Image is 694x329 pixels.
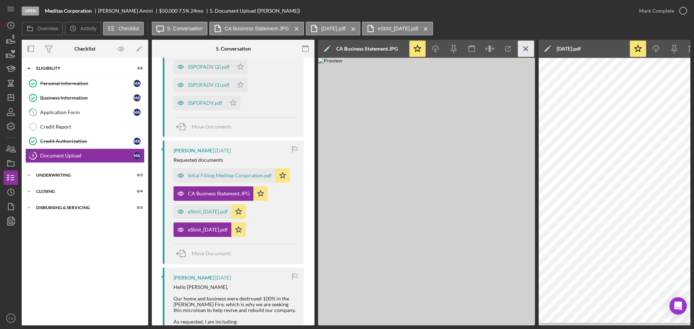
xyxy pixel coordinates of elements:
[210,8,300,14] div: 5. Document Upload ([PERSON_NAME])
[639,4,674,18] div: Mark Complete
[40,138,133,144] div: Credit Authorization
[36,173,125,177] div: Underwriting
[188,82,230,88] div: SSPOFADV (1).pdf
[192,250,231,256] span: Move Documents
[36,189,125,194] div: Closing
[362,22,433,35] button: eStmt_[DATE].pdf
[133,109,141,116] div: M A
[188,100,222,106] div: SSPOFADV.pdf
[80,26,96,31] label: Activity
[173,244,239,263] button: Move Documents
[65,22,101,35] button: Activity
[173,60,248,74] button: SSPOFADV (2).pdf
[557,46,581,52] div: [DATE].pdf
[167,26,203,31] label: 5. Conversation
[336,46,398,52] div: CA Business Statement.JPG
[321,26,346,31] label: [DATE].pdf
[179,8,189,14] div: 7.5 %
[32,153,34,158] tspan: 5
[22,22,63,35] button: Overview
[37,26,58,31] label: Overview
[130,189,143,194] div: 0 / 4
[25,120,145,134] a: Credit Report
[188,191,250,196] div: CA Business Statement.JPG
[152,22,207,35] button: 5. Conversation
[188,173,272,178] div: Intial Filling Meditas Corporation.pdf
[225,26,289,31] label: CA Business Statement.JPG
[173,168,290,183] button: Intial Filling Meditas Corporation.pdf
[133,94,141,101] div: M A
[306,22,360,35] button: [DATE].pdf
[130,205,143,210] div: 0 / 3
[25,134,145,148] a: Credit AuthorizationMA
[190,8,204,14] div: 24 mo
[98,8,159,14] div: [PERSON_NAME] Amini
[173,275,214,281] div: [PERSON_NAME]
[25,76,145,91] a: Personal InformationMA
[32,110,34,114] tspan: 3
[40,109,133,115] div: Application Form
[209,22,304,35] button: CA Business Statement.JPG
[192,124,231,130] span: Move Documents
[188,64,230,70] div: SSPOFADV (2).pdf
[173,118,239,136] button: Move Documents
[216,46,251,52] div: 5. Conversation
[130,173,143,177] div: 0 / 3
[159,8,177,14] span: $50,000
[173,204,246,219] button: eStmt_[DATE].pdf
[173,148,214,153] div: [PERSON_NAME]
[215,148,231,153] time: 2025-09-15 15:33
[119,26,139,31] label: Checklist
[103,22,144,35] button: Checklist
[25,91,145,105] a: Business InformationMA
[22,7,39,16] div: Open
[25,148,145,163] a: 5Document UploadMA
[215,275,231,281] time: 2025-09-15 15:27
[318,58,535,325] img: Preview
[36,66,125,70] div: Eligibility
[632,4,690,18] button: Mark Complete
[8,316,13,320] text: CS
[378,26,418,31] label: eStmt_[DATE].pdf
[74,46,95,52] div: Checklist
[188,209,228,215] div: eStmt_[DATE].pdf
[173,157,223,163] div: Requested documents
[188,227,228,233] div: eStmt_[DATE].pdf
[40,81,133,86] div: Personal Information
[173,78,248,92] button: SSPOFADV (1).pdf
[133,138,141,145] div: M A
[130,66,143,70] div: 3 / 6
[36,205,125,210] div: Disbursing & Servicing
[40,95,133,101] div: Business Information
[173,222,246,237] button: eStmt_[DATE].pdf
[133,80,141,87] div: M A
[4,311,18,325] button: CS
[173,96,240,110] button: SSPOFADV.pdf
[40,153,133,159] div: Document Upload
[25,105,145,120] a: 3Application FormMA
[173,186,268,201] button: CA Business Statement.JPG
[45,8,92,14] b: Meditas Corporation
[40,124,144,130] div: Credit Report
[669,297,687,315] div: Open Intercom Messenger
[133,152,141,159] div: M A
